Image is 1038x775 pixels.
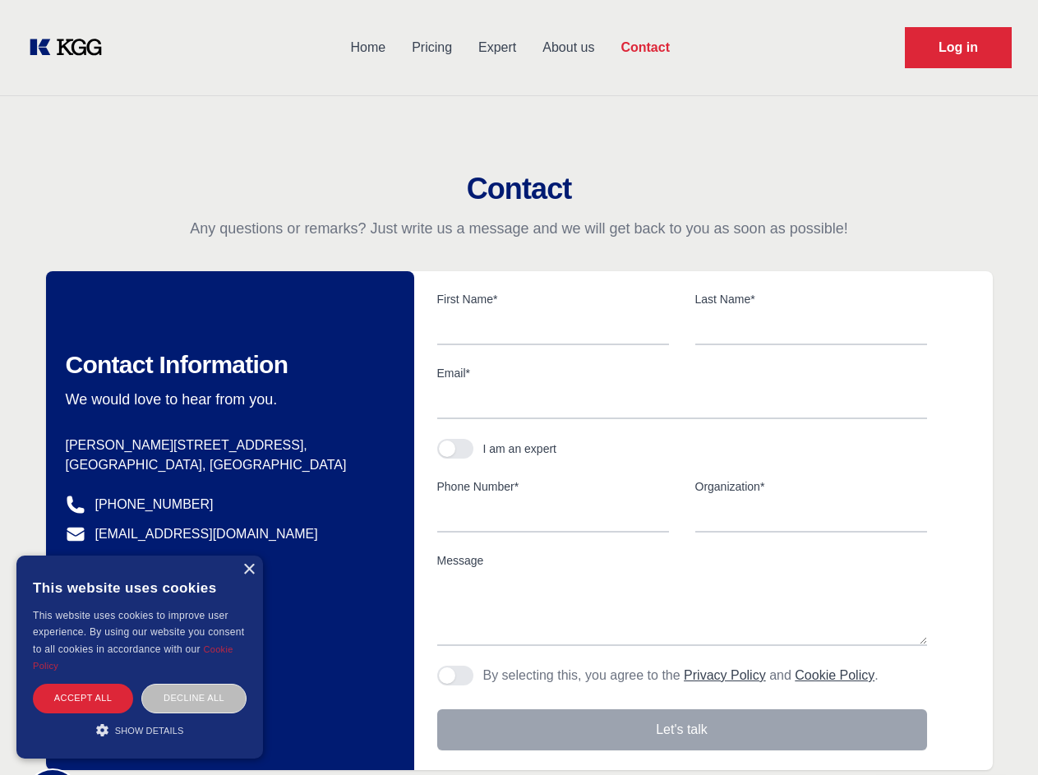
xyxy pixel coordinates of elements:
a: @knowledgegategroup [66,554,229,574]
button: Let's talk [437,709,927,750]
div: Close [242,564,255,576]
label: Organization* [695,478,927,495]
span: This website uses cookies to improve user experience. By using our website you consent to all coo... [33,610,244,655]
a: About us [529,26,607,69]
p: [GEOGRAPHIC_DATA], [GEOGRAPHIC_DATA] [66,455,388,475]
span: Show details [115,726,184,736]
label: Last Name* [695,291,927,307]
h2: Contact Information [66,350,388,380]
a: Cookie Policy [33,644,233,671]
p: [PERSON_NAME][STREET_ADDRESS], [66,436,388,455]
a: KOL Knowledge Platform: Talk to Key External Experts (KEE) [26,35,115,61]
a: Pricing [399,26,465,69]
a: [EMAIL_ADDRESS][DOMAIN_NAME] [95,524,318,544]
label: Phone Number* [437,478,669,495]
div: Decline all [141,684,247,713]
p: Any questions or remarks? Just write us a message and we will get back to you as soon as possible! [20,219,1018,238]
label: Email* [437,365,927,381]
p: By selecting this, you agree to the and . [483,666,879,685]
iframe: Chat Widget [956,696,1038,775]
div: This website uses cookies [33,568,247,607]
h2: Contact [20,173,1018,205]
label: Message [437,552,927,569]
div: Accept all [33,684,133,713]
a: Request Demo [905,27,1012,68]
a: Privacy Policy [684,668,766,682]
label: First Name* [437,291,669,307]
a: Cookie Policy [795,668,874,682]
p: We would love to hear from you. [66,390,388,409]
a: Expert [465,26,529,69]
a: Contact [607,26,683,69]
div: I am an expert [483,441,557,457]
div: Show details [33,722,247,738]
a: Home [337,26,399,69]
a: [PHONE_NUMBER] [95,495,214,514]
